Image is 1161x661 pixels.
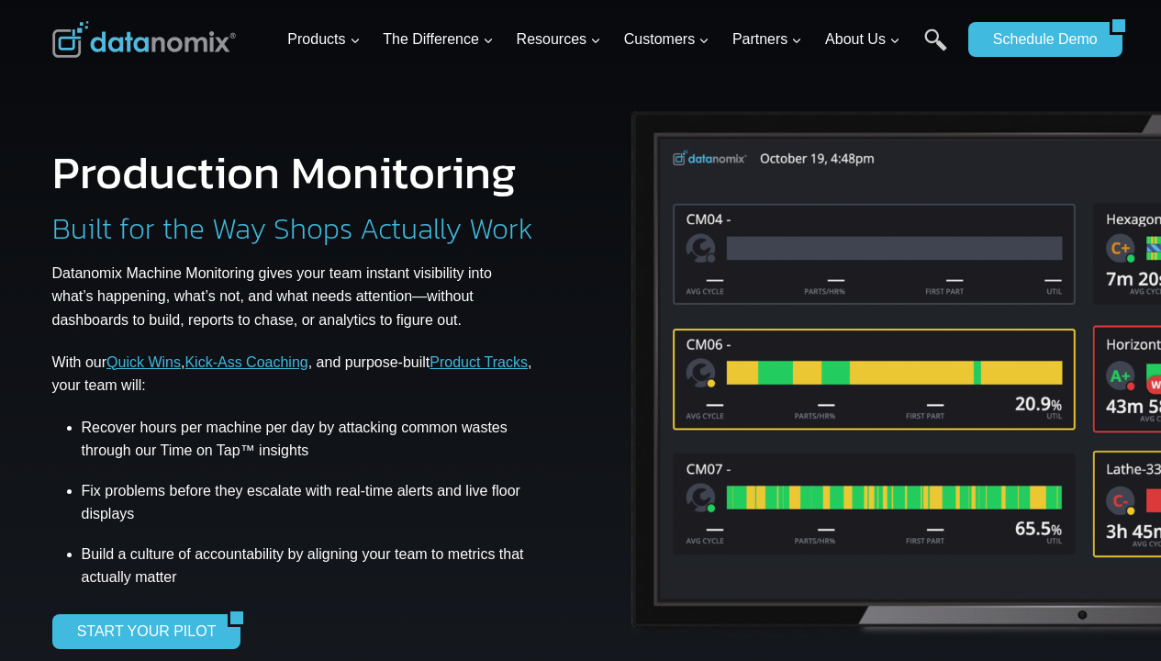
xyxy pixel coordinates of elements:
a: Quick Wins [106,354,181,370]
a: Schedule Demo [968,22,1110,57]
p: With our , , and purpose-built , your team will: [52,351,537,398]
h2: Built for the Way Shops Actually Work [52,214,533,243]
img: Datanomix [52,21,236,58]
a: Kick-Ass Coaching [184,354,307,370]
li: Fix problems before they escalate with real-time alerts and live floor displays [82,469,537,536]
a: Search [924,28,947,70]
li: Recover hours per machine per day by attacking common wastes through our Time on Tap™ insights [82,416,537,469]
h1: Production Monitoring [52,150,517,196]
a: START YOUR PILOT [52,614,229,649]
span: Products [287,28,360,51]
span: Customers [624,28,709,51]
span: Resources [517,28,601,51]
li: Build a culture of accountability by aligning your team to metrics that actually matter [82,536,537,596]
span: About Us [825,28,900,51]
nav: Primary Navigation [280,10,959,70]
span: The Difference [383,28,494,51]
p: Datanomix Machine Monitoring gives your team instant visibility into what’s happening, what’s not... [52,262,537,332]
span: Partners [732,28,802,51]
a: Product Tracks [430,354,528,370]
